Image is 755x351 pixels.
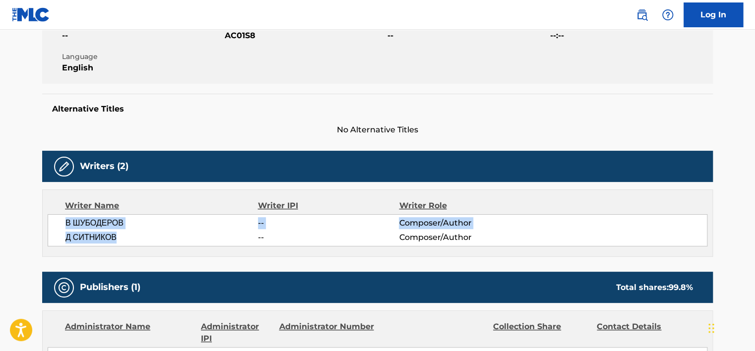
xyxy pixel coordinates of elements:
[399,232,527,243] span: Composer/Author
[258,217,399,229] span: --
[662,9,674,21] img: help
[65,200,258,212] div: Writer Name
[12,7,50,22] img: MLC Logo
[387,30,548,42] span: --
[52,104,703,114] h5: Alternative Titles
[58,282,70,293] img: Publishers
[65,232,258,243] span: Д СИТНИКОВ
[597,321,693,345] div: Contact Details
[80,161,128,172] h5: Writers (2)
[225,30,385,42] span: AC01S8
[258,232,399,243] span: --
[65,321,193,345] div: Administrator Name
[65,217,258,229] span: В ШУБОДЕРОВ
[201,321,271,345] div: Administrator IPI
[616,282,693,293] div: Total shares:
[399,200,527,212] div: Writer Role
[550,30,710,42] span: --:--
[279,321,375,345] div: Administrator Number
[705,303,755,351] div: চ্যাট উইজেট
[58,161,70,173] img: Writers
[705,303,755,351] iframe: Chat Widget
[62,52,222,62] span: Language
[493,321,589,345] div: Collection Share
[684,2,743,27] a: Log In
[669,283,693,292] span: 99.8 %
[62,30,222,42] span: --
[258,200,399,212] div: Writer IPI
[632,5,652,25] a: Public Search
[708,313,714,343] div: টেনে আনুন
[42,124,713,136] span: No Alternative Titles
[80,282,140,293] h5: Publishers (1)
[658,5,678,25] div: Help
[636,9,648,21] img: search
[399,217,527,229] span: Composer/Author
[62,62,222,74] span: English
